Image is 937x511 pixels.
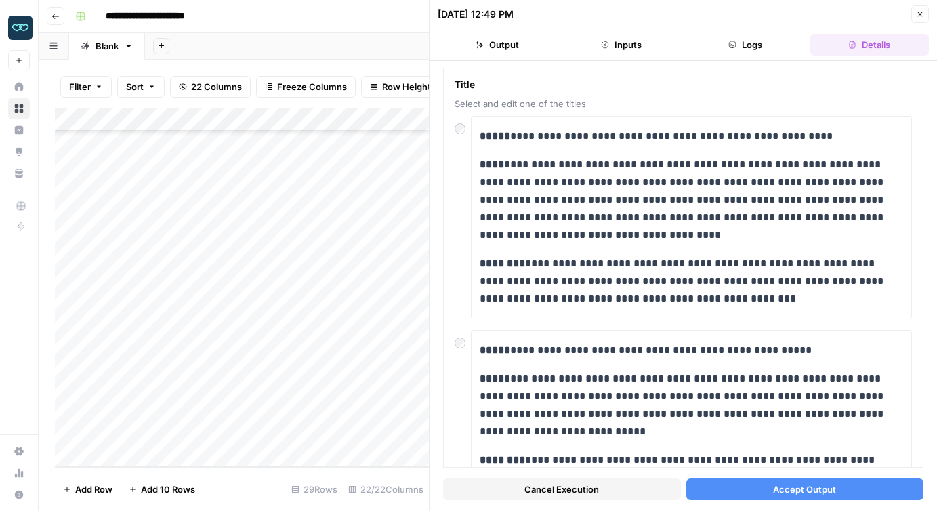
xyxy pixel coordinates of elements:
[438,7,514,21] div: [DATE] 12:49 PM
[8,16,33,40] img: Zola Inc Logo
[256,76,356,98] button: Freeze Columns
[455,97,912,110] span: Select and edit one of the titles
[443,478,681,500] button: Cancel Execution
[96,39,119,53] div: Blank
[562,34,680,56] button: Inputs
[170,76,251,98] button: 22 Columns
[686,34,805,56] button: Logs
[686,478,924,500] button: Accept Output
[121,478,203,500] button: Add 10 Rows
[382,80,431,94] span: Row Height
[8,11,30,45] button: Workspace: Zola Inc
[8,141,30,163] a: Opportunities
[8,163,30,184] a: Your Data
[361,76,440,98] button: Row Height
[75,483,112,496] span: Add Row
[8,462,30,484] a: Usage
[343,478,429,500] div: 22/22 Columns
[69,80,91,94] span: Filter
[191,80,242,94] span: 22 Columns
[438,34,556,56] button: Output
[55,478,121,500] button: Add Row
[286,478,343,500] div: 29 Rows
[455,78,912,91] span: Title
[277,80,347,94] span: Freeze Columns
[60,76,112,98] button: Filter
[773,483,836,496] span: Accept Output
[524,483,599,496] span: Cancel Execution
[126,80,144,94] span: Sort
[8,484,30,506] button: Help + Support
[8,98,30,119] a: Browse
[8,441,30,462] a: Settings
[8,76,30,98] a: Home
[8,119,30,141] a: Insights
[117,76,165,98] button: Sort
[69,33,145,60] a: Blank
[810,34,929,56] button: Details
[141,483,195,496] span: Add 10 Rows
